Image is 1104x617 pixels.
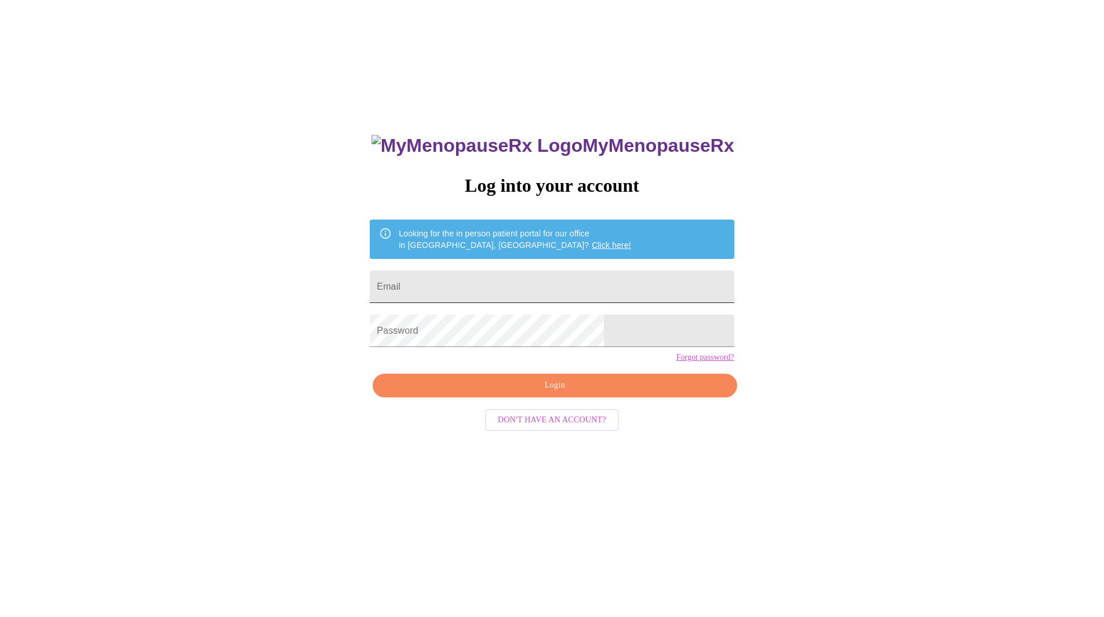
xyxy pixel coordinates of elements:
button: Login [373,374,737,397]
span: Don't have an account? [498,413,606,428]
button: Don't have an account? [485,409,619,432]
img: MyMenopauseRx Logo [371,135,582,156]
a: Forgot password? [676,353,734,362]
a: Don't have an account? [482,414,622,423]
h3: Log into your account [370,175,734,196]
div: Looking for the in person patient portal for our office in [GEOGRAPHIC_DATA], [GEOGRAPHIC_DATA]? [399,223,631,255]
span: Login [386,378,723,393]
h3: MyMenopauseRx [371,135,734,156]
a: Click here! [592,240,631,250]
